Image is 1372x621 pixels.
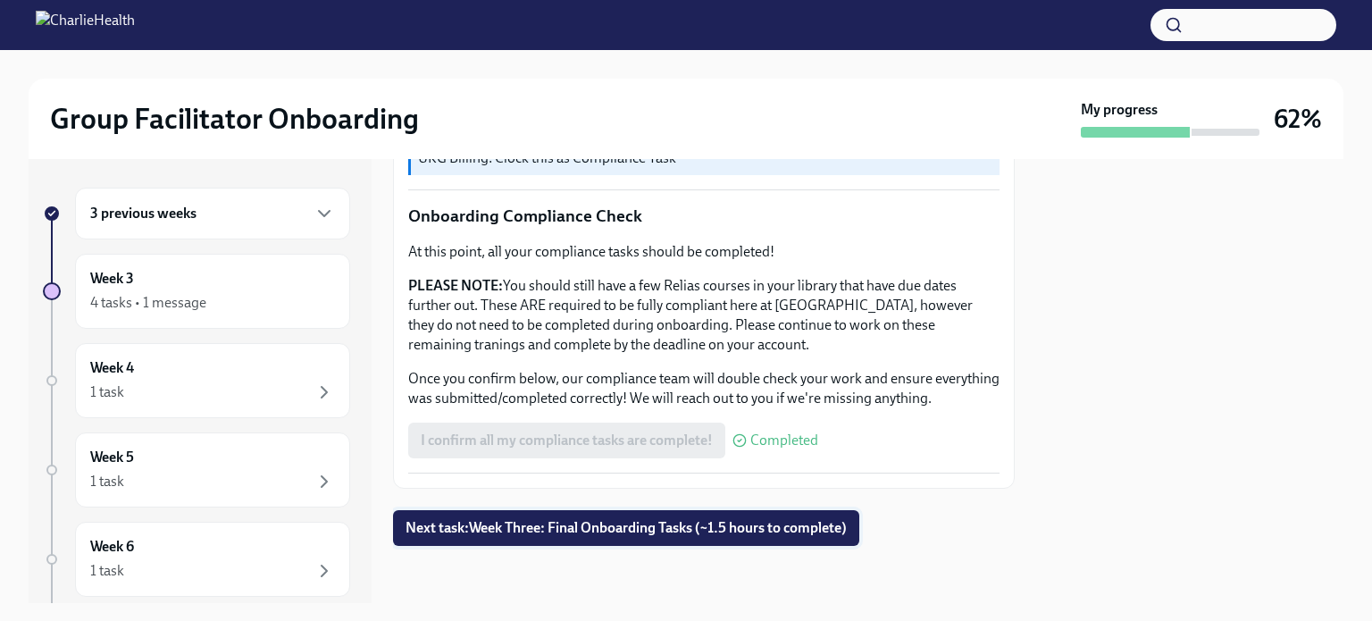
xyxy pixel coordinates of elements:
p: Onboarding Compliance Check [408,205,1000,228]
span: Next task : Week Three: Final Onboarding Tasks (~1.5 hours to complete) [406,519,847,537]
a: Week 51 task [43,432,350,508]
h6: 3 previous weeks [90,204,197,223]
a: Week 34 tasks • 1 message [43,254,350,329]
span: Completed [750,433,818,448]
a: Week 41 task [43,343,350,418]
strong: My progress [1081,100,1158,120]
div: 1 task [90,472,124,491]
button: Next task:Week Three: Final Onboarding Tasks (~1.5 hours to complete) [393,510,859,546]
div: 1 task [90,382,124,402]
h6: Week 6 [90,537,134,557]
p: Once you confirm below, our compliance team will double check your work and ensure everything was... [408,369,1000,408]
p: You should still have a few Relias courses in your library that have due dates further out. These... [408,276,1000,355]
div: 4 tasks • 1 message [90,293,206,313]
div: 1 task [90,561,124,581]
strong: PLEASE NOTE: [408,277,503,294]
h3: 62% [1274,103,1322,135]
img: CharlieHealth [36,11,135,39]
h6: Week 4 [90,358,134,378]
h6: Week 3 [90,269,134,289]
div: 3 previous weeks [75,188,350,239]
h6: Week 5 [90,448,134,467]
a: Week 61 task [43,522,350,597]
h2: Group Facilitator Onboarding [50,101,419,137]
p: At this point, all your compliance tasks should be completed! [408,242,1000,262]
